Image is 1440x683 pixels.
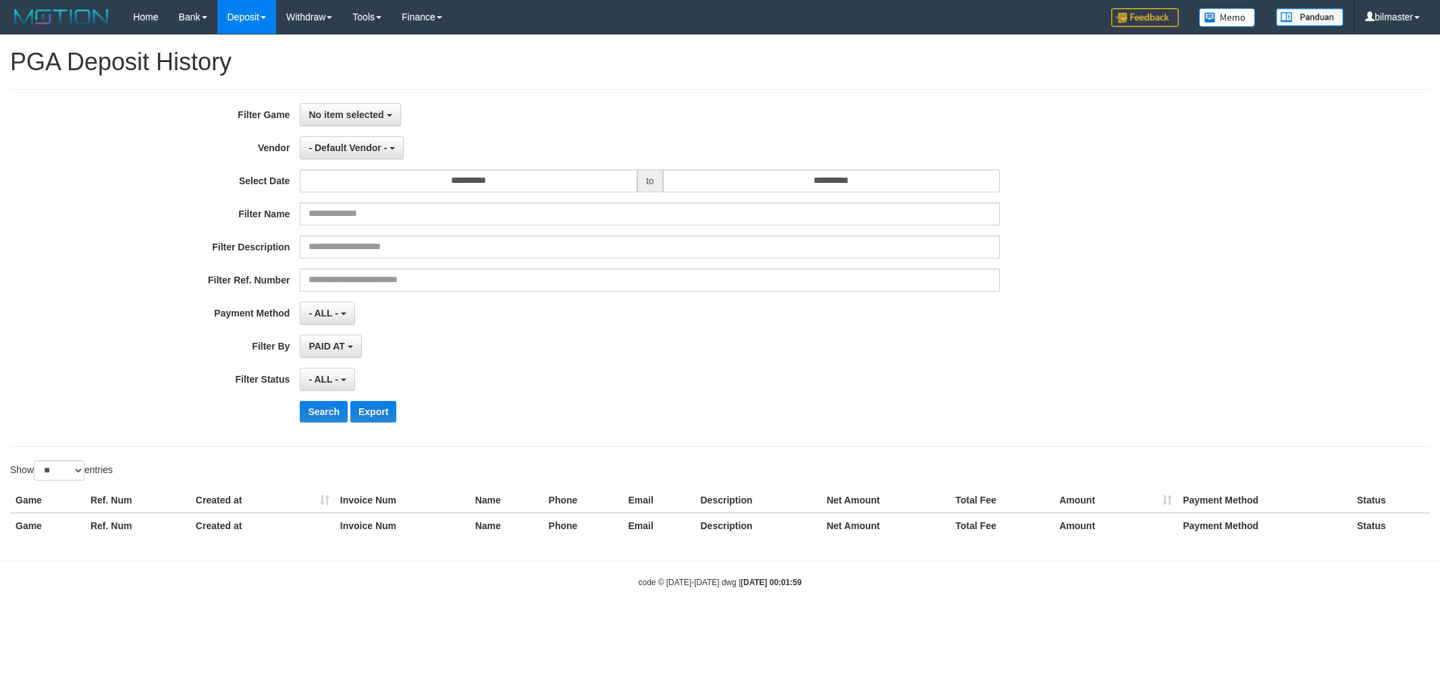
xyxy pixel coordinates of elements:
small: code © [DATE]-[DATE] dwg | [639,578,802,587]
th: Email [623,488,695,513]
img: MOTION_logo.png [10,7,113,27]
strong: [DATE] 00:01:59 [741,578,801,587]
th: Description [695,513,821,538]
button: Search [300,401,348,422]
th: Total Fee [950,513,1054,538]
th: Invoice Num [335,513,470,538]
th: Game [10,513,85,538]
button: - ALL - [300,302,354,325]
th: Ref. Num [85,488,190,513]
label: Show entries [10,460,113,481]
th: Net Amount [821,513,950,538]
button: - ALL - [300,368,354,391]
span: No item selected [309,109,383,120]
th: Invoice Num [335,488,470,513]
button: PAID AT [300,335,361,358]
th: Created at [190,488,335,513]
select: Showentries [34,460,84,481]
span: - ALL - [309,308,338,319]
button: - Default Vendor - [300,136,404,159]
h1: PGA Deposit History [10,49,1430,76]
th: Payment Method [1177,488,1352,513]
img: Button%20Memo.svg [1199,8,1256,27]
th: Status [1352,488,1430,513]
th: Email [623,513,695,538]
th: Phone [543,513,623,538]
th: Phone [543,488,623,513]
button: Export [350,401,396,422]
th: Ref. Num [85,513,190,538]
span: PAID AT [309,341,344,352]
th: Amount [1054,513,1177,538]
span: to [637,169,663,192]
img: Feedback.jpg [1111,8,1179,27]
th: Name [470,488,543,513]
th: Created at [190,513,335,538]
th: Name [470,513,543,538]
th: Status [1352,513,1430,538]
th: Payment Method [1177,513,1352,538]
img: panduan.png [1276,8,1343,26]
span: - ALL - [309,374,338,385]
th: Description [695,488,821,513]
span: - Default Vendor - [309,142,387,153]
th: Amount [1054,488,1177,513]
th: Total Fee [950,488,1054,513]
button: No item selected [300,103,400,126]
th: Game [10,488,85,513]
th: Net Amount [821,488,950,513]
